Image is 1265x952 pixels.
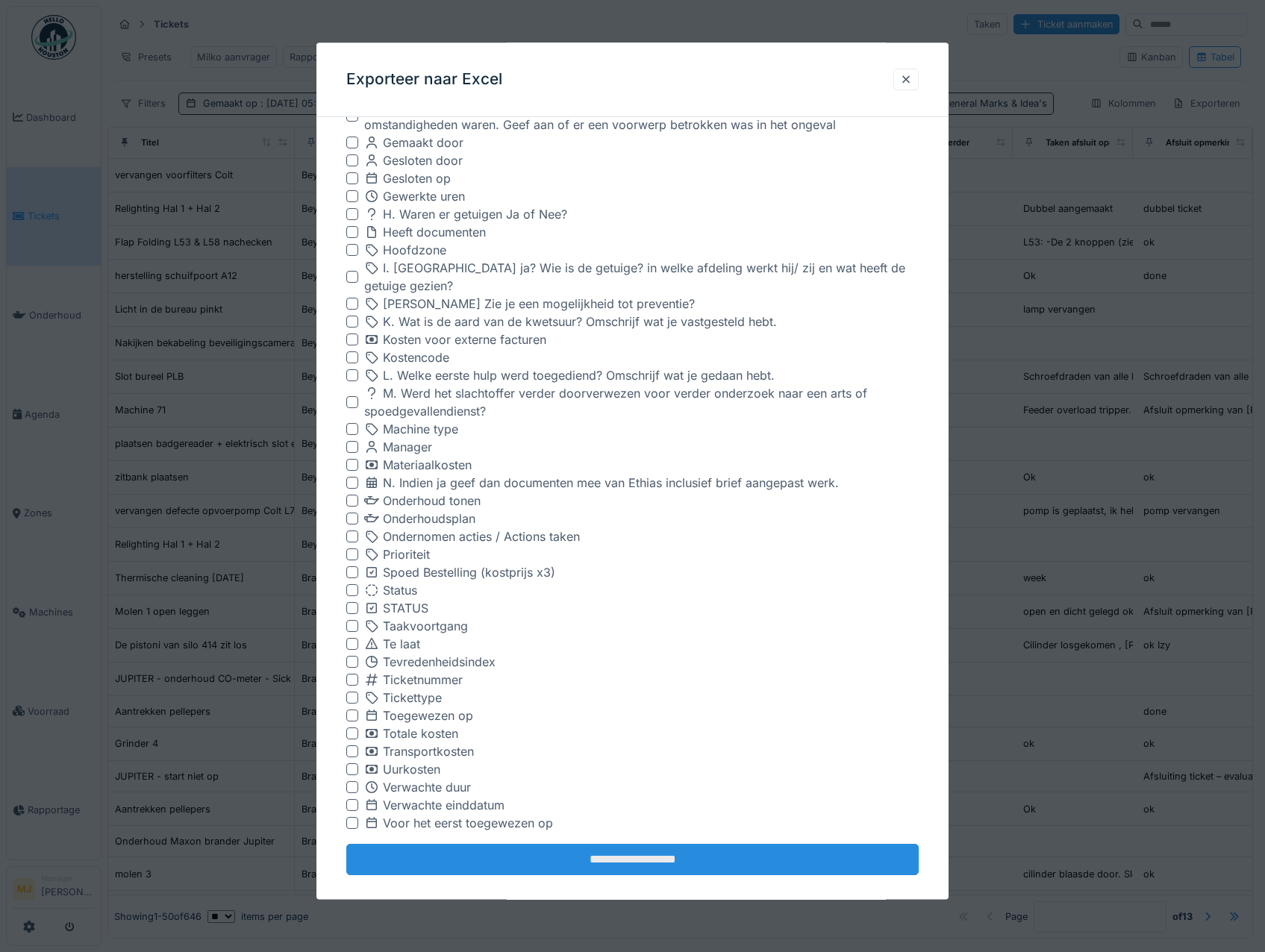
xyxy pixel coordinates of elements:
div: Spoed Bestelling (kostprijs x3) [364,564,555,582]
div: Voor het eerst toegewezen op [364,815,553,833]
div: Te laat [364,636,420,654]
div: Manager [364,439,432,457]
div: Heeft documenten [364,224,486,242]
div: I. [GEOGRAPHIC_DATA] ja? Wie is de getuige? in welke afdeling werkt hij/ zij en wat heeft de getu... [364,260,919,295]
div: N. Indien ja geef dan documenten mee van Ethias inclusief brief aangepast werk. [364,475,839,492]
div: Totale kosten [364,725,458,743]
div: M. Werd het slachtoffer verder doorverwezen voor verder onderzoek naar een arts of spoedgevallend... [364,385,919,421]
div: Materiaalkosten [364,457,472,475]
div: Tickettype [364,689,442,707]
div: Hoofdzone [364,242,446,260]
div: Machine type [364,421,458,439]
div: Verwachte duur [364,779,471,797]
div: Gewerkte uren [364,188,465,206]
div: Kosten voor externe facturen [364,331,546,349]
div: Ticketnummer [364,671,463,689]
div: Toegewezen op [364,707,473,725]
div: Onderhoudsplan [364,510,475,528]
div: Gesloten door [364,152,463,170]
div: H. Waren er getuigen Ja of Nee? [364,206,567,224]
div: Verwachte einddatum [364,797,505,815]
div: Prioriteit [364,546,430,564]
div: K. Wat is de aard van de kwetsuur? Omschrijf wat je vastgesteld hebt. [364,313,777,331]
div: L. Welke eerste hulp werd toegediend? Omschrijf wat je gedaan hebt. [364,367,775,385]
div: Status [364,582,417,600]
div: Gesloten op [364,170,451,188]
div: Transportkosten [364,743,474,761]
div: Kostencode [364,349,449,367]
div: Gemaakt door [364,134,463,152]
div: Tevredenheidsindex [364,654,496,671]
div: STATUS [364,600,428,618]
h3: Exporteer naar Excel [346,70,502,89]
div: Onderhoud tonen [364,492,481,510]
div: Uurkosten [364,761,440,779]
div: Taakvoortgang [364,618,468,636]
div: [PERSON_NAME] Zie je een mogelijkheid tot preventie? [364,295,695,313]
div: Ondernomen acties / Actions taken [364,528,580,546]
